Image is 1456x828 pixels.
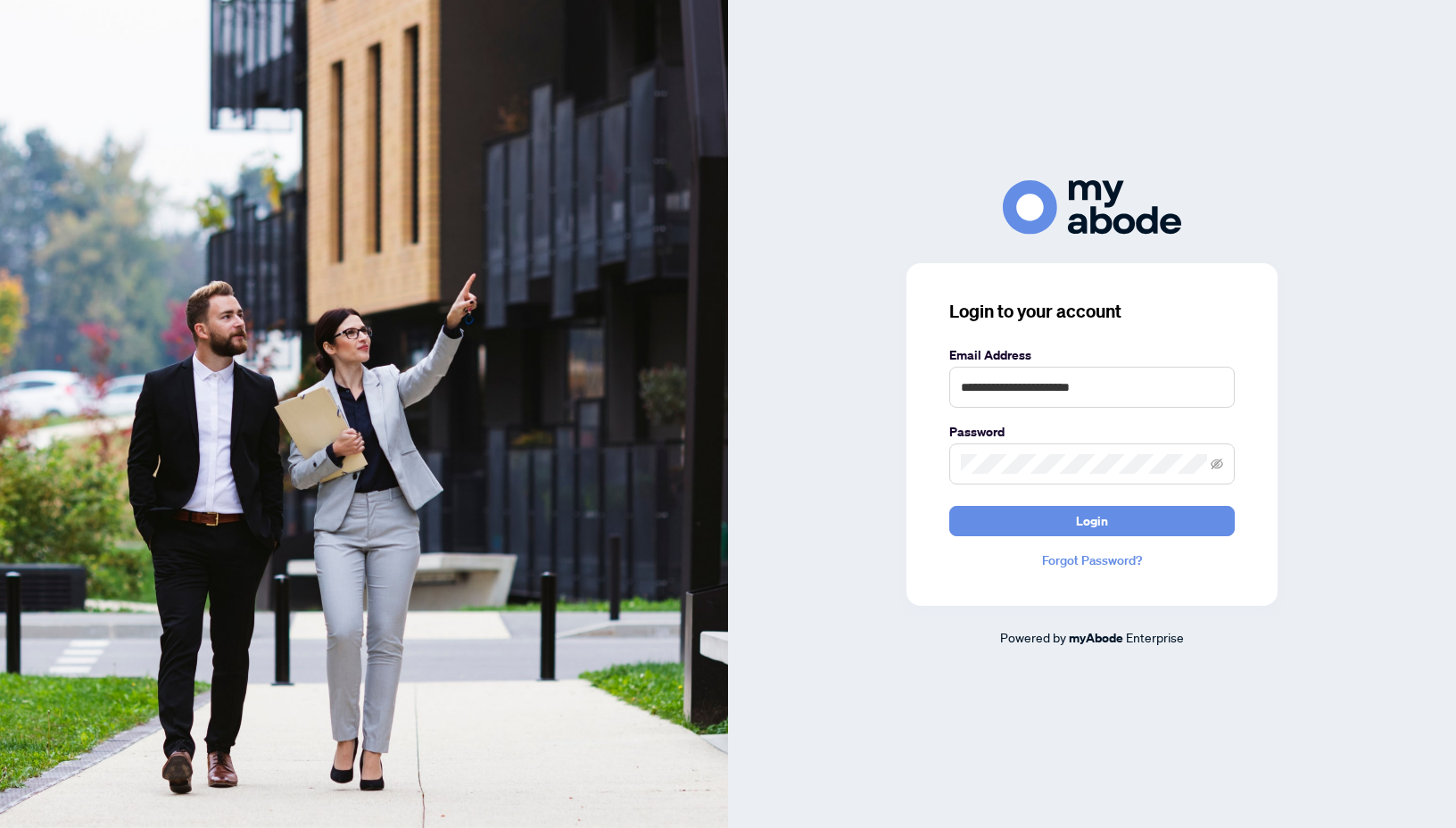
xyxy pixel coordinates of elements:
[1069,628,1123,648] a: myAbode
[1003,180,1181,235] img: ma-logo
[949,422,1235,442] label: Password
[949,551,1235,570] a: Forgot Password?
[949,299,1235,324] h3: Login to your account
[949,506,1235,536] button: Login
[949,345,1235,365] label: Email Address
[1126,629,1184,645] span: Enterprise
[1211,458,1223,470] span: eye-invisible
[1076,507,1108,535] span: Login
[1000,629,1066,645] span: Powered by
